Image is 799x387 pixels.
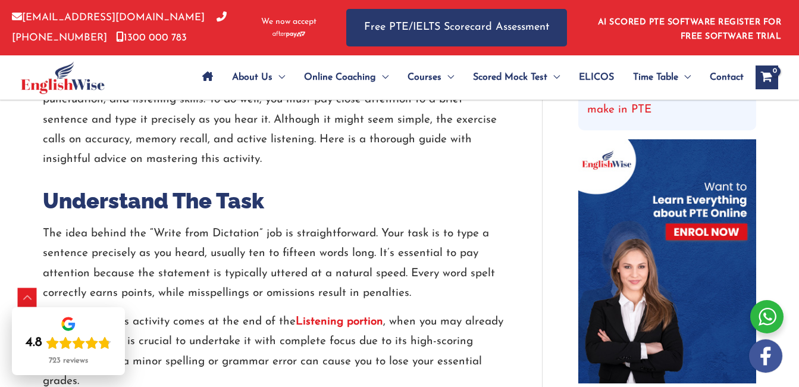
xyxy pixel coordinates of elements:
span: Menu Toggle [678,57,691,98]
img: cropped-ew-logo [21,61,105,94]
a: ELICOS [569,57,623,98]
span: Scored Mock Test [473,57,547,98]
span: Time Table [633,57,678,98]
span: We now accept [261,16,317,28]
img: white-facebook.png [749,339,782,373]
span: About Us [232,57,272,98]
a: Online CoachingMenu Toggle [294,57,398,98]
aside: Header Widget 1 [591,8,787,47]
span: Menu Toggle [441,57,454,98]
nav: Site Navigation: Main Menu [193,57,744,98]
a: AI SCORED PTE SOFTWARE REGISTER FOR FREE SOFTWARE TRIAL [598,18,782,41]
a: CoursesMenu Toggle [398,57,463,98]
span: Menu Toggle [376,57,388,98]
div: Rating: 4.8 out of 5 [26,335,111,351]
a: Time TableMenu Toggle [623,57,700,98]
span: Menu Toggle [547,57,560,98]
div: 4.8 [26,335,42,351]
img: Afterpay-Logo [272,31,305,38]
a: Contact [700,57,744,98]
a: Listening portion [296,316,383,327]
a: 1300 000 783 [116,33,187,43]
span: Online Coaching [304,57,376,98]
div: 723 reviews [49,356,88,366]
h2: Understand The Task [43,187,506,215]
span: Contact [710,57,744,98]
a: [EMAIL_ADDRESS][DOMAIN_NAME] [12,13,205,23]
p: Writing from dictation is in the Listening section of the , which assesses different aspects of E... [43,51,506,170]
a: Scored Mock TestMenu Toggle [463,57,569,98]
a: View Shopping Cart, empty [756,65,778,89]
p: The idea behind the “Write from Dictation” job is straightforward. Your task is to type a sentenc... [43,224,506,303]
span: Courses [408,57,441,98]
a: Free PTE/IELTS Scorecard Assessment [346,9,567,46]
a: About UsMenu Toggle [223,57,294,98]
span: ELICOS [579,57,614,98]
span: Menu Toggle [272,57,285,98]
a: [PHONE_NUMBER] [12,13,227,42]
